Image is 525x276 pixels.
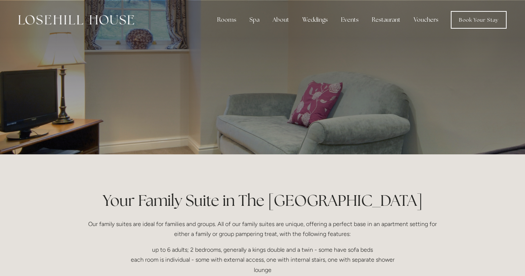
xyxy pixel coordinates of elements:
div: Events [335,12,364,27]
div: Spa [244,12,265,27]
div: Restaurant [366,12,406,27]
div: Rooms [211,12,242,27]
a: Book Your Stay [451,11,507,29]
a: Vouchers [408,12,444,27]
h1: Your Family Suite in The [GEOGRAPHIC_DATA] [87,190,438,211]
div: Weddings [296,12,334,27]
p: Our family suites are ideal for families and groups. All of our family suites are unique, offerin... [87,219,438,239]
img: Losehill House [18,15,134,25]
div: About [267,12,295,27]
